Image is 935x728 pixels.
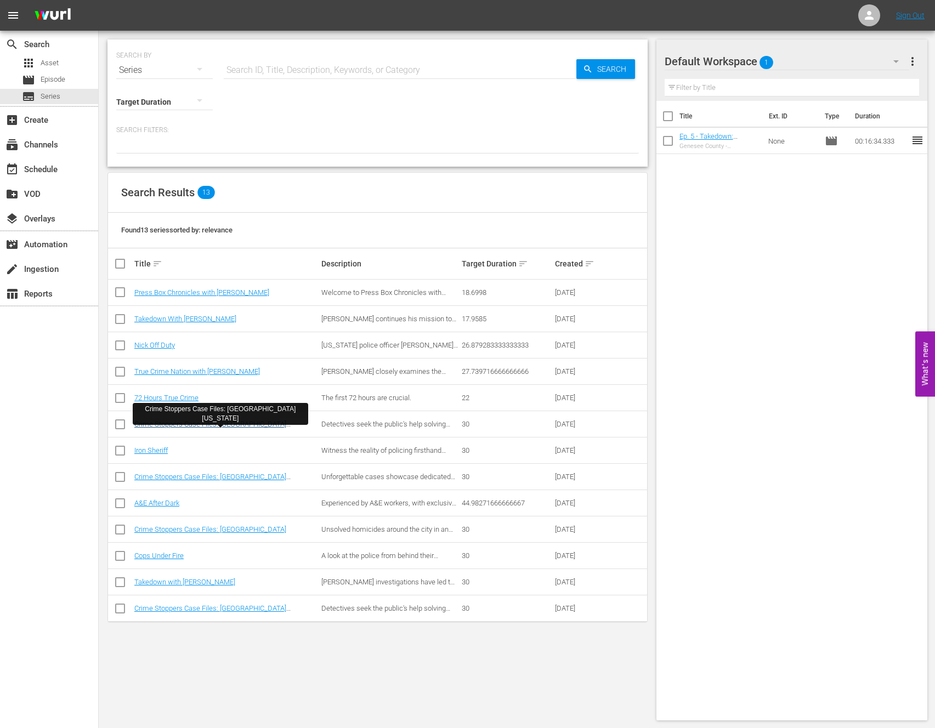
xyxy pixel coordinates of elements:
span: Series [22,90,35,103]
td: None [764,128,820,154]
span: [US_STATE] police officer [PERSON_NAME] takes an entertaining look at other agencies' vehicles. [321,341,458,366]
a: Sign Out [896,11,925,20]
span: Search Results [121,186,195,199]
span: Ingestion [5,263,19,276]
span: A look at the police from behind their badges [321,551,438,568]
div: [DATE] [555,525,598,533]
a: Crime Stoppers Case Files: [GEOGRAPHIC_DATA][US_STATE] [134,473,291,489]
span: VOD [5,187,19,201]
span: [PERSON_NAME] closely examines the crimes affecting our nation. [321,367,446,384]
div: Genesee County - [PERSON_NAME] [679,143,760,150]
span: Search [5,38,19,51]
div: Target Duration [462,257,552,270]
div: Title [134,257,318,270]
th: Title [679,101,762,132]
div: Series [116,55,213,86]
div: Crime Stoppers Case Files: [GEOGRAPHIC_DATA][US_STATE] [137,405,304,423]
div: 30 [462,473,552,481]
a: Crime Stoppers Case Files: [GEOGRAPHIC_DATA] [134,525,286,533]
span: Overlays [5,212,19,225]
span: Experienced by A&E workers, with exclusive access to [GEOGRAPHIC_DATA]; the night-time challenges... [321,499,456,532]
div: 26.879283333333333 [462,341,552,349]
span: Asset [41,58,59,69]
span: Found 13 series sorted by: relevance [121,226,233,234]
div: [DATE] [555,341,598,349]
span: Automation [5,238,19,251]
span: Schedule [5,163,19,176]
a: Iron Sheriff [134,446,168,454]
span: Create [5,113,19,127]
span: Episode [825,134,838,147]
span: sort [518,259,528,269]
div: [DATE] [555,420,598,428]
th: Ext. ID [762,101,819,132]
div: 30 [462,578,552,586]
div: [DATE] [555,578,598,586]
span: Episode [41,74,65,85]
th: Type [818,101,848,132]
a: Ep. 5 - Takedown: Genesee County - [PERSON_NAME] [679,132,738,157]
div: [DATE] [555,315,598,323]
a: True Crime Nation with [PERSON_NAME] [134,367,260,376]
a: Takedown With [PERSON_NAME] [134,315,236,323]
div: Description [321,259,458,268]
span: reorder [911,134,924,147]
p: Search Filters: [116,126,639,135]
span: Asset [22,56,35,70]
div: 30 [462,446,552,454]
div: [DATE] [555,551,598,560]
span: Witness the reality of policing firsthand alongside the real-life heroes who are safeguarding our... [321,446,446,471]
div: 27.739716666666666 [462,367,552,376]
span: 13 [197,186,215,199]
a: Crime Stoppers Case Files: [GEOGRAPHIC_DATA][US_STATE] [134,604,291,621]
img: ans4CAIJ8jUAAAAAAAAAAAAAAAAAAAAAAAAgQb4GAAAAAAAAAAAAAAAAAAAAAAAAJMjXAAAAAAAAAAAAAAAAAAAAAAAAgAT5G... [26,3,79,29]
div: [DATE] [555,367,598,376]
a: A&E After Dark [134,499,179,507]
div: 18.6998 [462,288,552,297]
span: [PERSON_NAME] investigations have led to hundreds of would-be sex criminals being stopped in thei... [321,578,455,602]
a: Nick Off Duty [134,341,175,349]
button: Search [576,59,635,79]
div: Created [555,257,598,270]
div: [DATE] [555,288,598,297]
span: Search [593,59,635,79]
div: [DATE] [555,499,598,507]
span: 1 [760,51,773,74]
div: 30 [462,551,552,560]
th: Duration [848,101,914,132]
span: [PERSON_NAME] continues his mission to [PERSON_NAME] predators and protect children. [321,315,456,339]
a: Cops Under Fire [134,551,184,560]
span: Series [41,91,60,102]
div: 30 [462,525,552,533]
a: 72 Hours True Crime [134,394,199,402]
span: Episode [22,73,35,87]
div: [DATE] [555,473,598,481]
span: The first 72 hours are crucial. [321,394,411,402]
div: 30 [462,604,552,612]
div: Default Workspace [665,46,909,77]
span: menu [7,9,20,22]
td: 00:16:34.333 [851,128,911,154]
div: 17.9585 [462,315,552,323]
span: Unsolved homicides around the city in an attempt to find the killers and decrease violent crime i... [321,525,453,550]
a: Press Box Chronicles with [PERSON_NAME] [134,288,269,297]
span: sort [585,259,594,269]
span: Reports [5,287,19,300]
div: 30 [462,420,552,428]
span: sort [152,259,162,269]
a: Takedown with [PERSON_NAME] [134,578,235,586]
div: [DATE] [555,604,598,612]
span: more_vert [906,55,919,68]
button: Open Feedback Widget [915,332,935,397]
span: Detectives seek the public's help solving violent crimes in [GEOGRAPHIC_DATA][US_STATE]. [321,604,450,629]
span: Detectives seek the public's help solving area crimes. [321,420,450,436]
div: 44.98271666666667 [462,499,552,507]
span: Unforgettable cases showcase dedicated homicide detectives working tirelessly to track down perpe... [321,473,455,497]
div: 22 [462,394,552,402]
button: more_vert [906,48,919,75]
span: Welcome to Press Box Chronicles with [PERSON_NAME]—the show where a cranky middle-aged sports wri... [321,288,456,329]
span: Channels [5,138,19,151]
div: [DATE] [555,446,598,454]
div: [DATE] [555,394,598,402]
